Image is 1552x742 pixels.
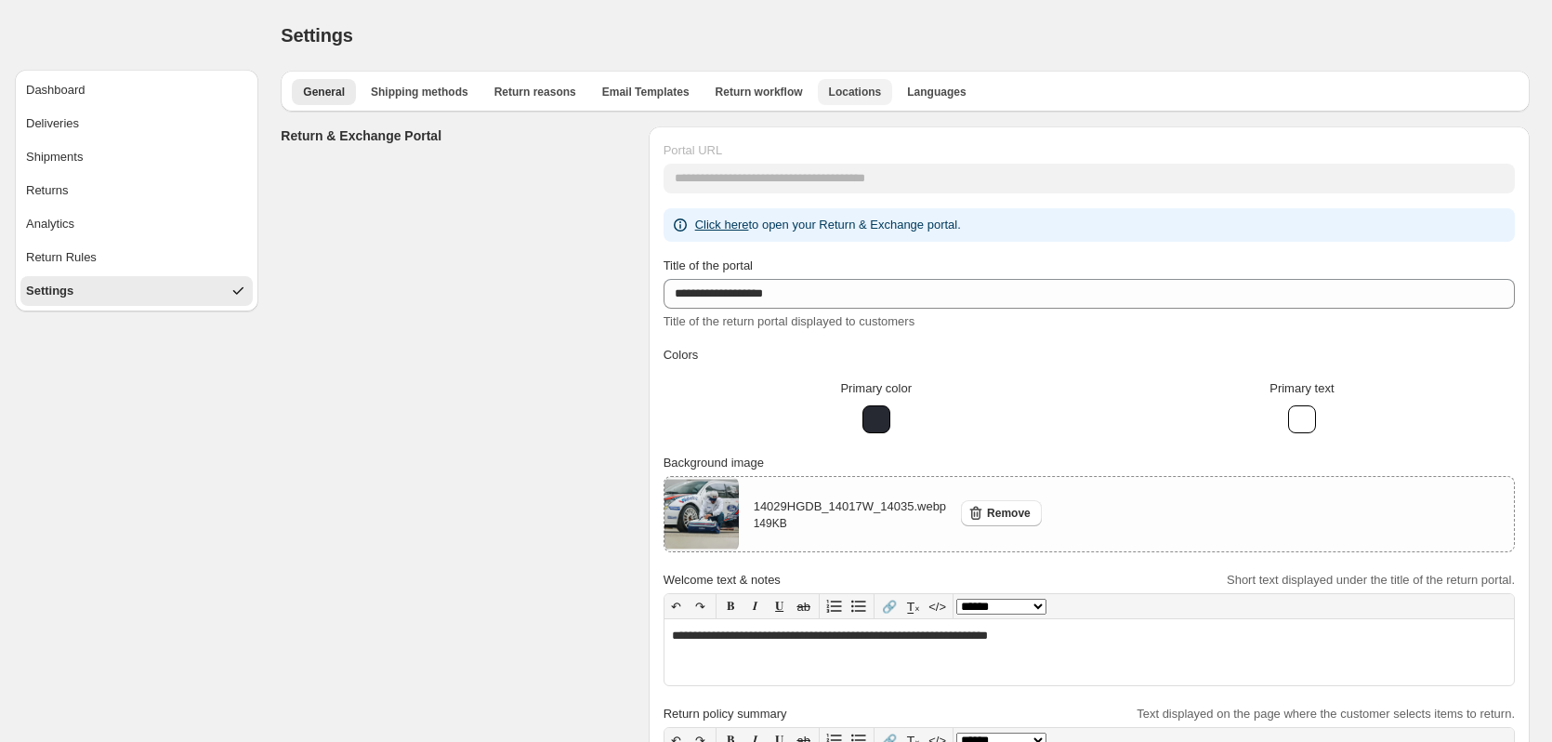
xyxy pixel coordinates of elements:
[664,594,689,618] button: ↶
[26,148,83,166] div: Shipments
[26,215,74,233] div: Analytics
[664,348,699,362] span: Colors
[829,85,882,99] span: Locations
[664,707,787,721] span: Return policy summary
[20,142,253,172] button: Shipments
[26,282,73,300] div: Settings
[664,477,739,551] img: 14029HGDB_14017W_14035.webp
[664,258,753,272] span: Title of the portal
[840,381,912,395] span: Primary color
[494,85,576,99] span: Return reasons
[26,114,79,133] div: Deliveries
[754,516,946,531] p: 149 KB
[847,594,871,618] button: Bullet list
[281,126,633,145] h3: Return & Exchange Portal
[20,209,253,239] button: Analytics
[20,243,253,272] button: Return Rules
[695,218,749,232] a: Click here
[1269,381,1334,395] span: Primary text
[303,85,345,99] span: General
[695,218,961,232] span: to open your Return & Exchange portal.
[664,314,914,328] span: Title of the return portal displayed to customers
[26,81,85,99] div: Dashboard
[1227,573,1515,587] span: Short text displayed under the title of the return portal.
[20,109,253,139] button: Deliveries
[716,85,803,99] span: Return workflow
[768,594,792,618] button: 𝐔
[987,506,1031,521] span: Remove
[20,276,253,306] button: Settings
[689,594,713,618] button: ↷
[20,75,253,105] button: Dashboard
[907,85,966,99] span: Languages
[754,497,946,531] div: 14029HGDB_14017W_14035.webp
[20,176,253,205] button: Returns
[664,573,781,587] span: Welcome text & notes
[664,456,764,470] span: Background image
[1137,707,1515,721] span: Text displayed on the page where the customer selects items to return.
[877,594,901,618] button: 🔗
[743,594,768,618] button: 𝑰
[281,25,352,46] span: Settings
[26,248,97,267] div: Return Rules
[822,594,847,618] button: Numbered list
[901,594,926,618] button: T̲ₓ
[371,85,468,99] span: Shipping methods
[719,594,743,618] button: 𝐁
[664,143,723,157] span: Portal URL
[926,594,950,618] button: </>
[796,600,809,614] s: ab
[26,181,69,200] div: Returns
[602,85,690,99] span: Email Templates
[792,594,816,618] button: ab
[775,599,783,613] span: 𝐔
[961,500,1042,526] button: Remove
